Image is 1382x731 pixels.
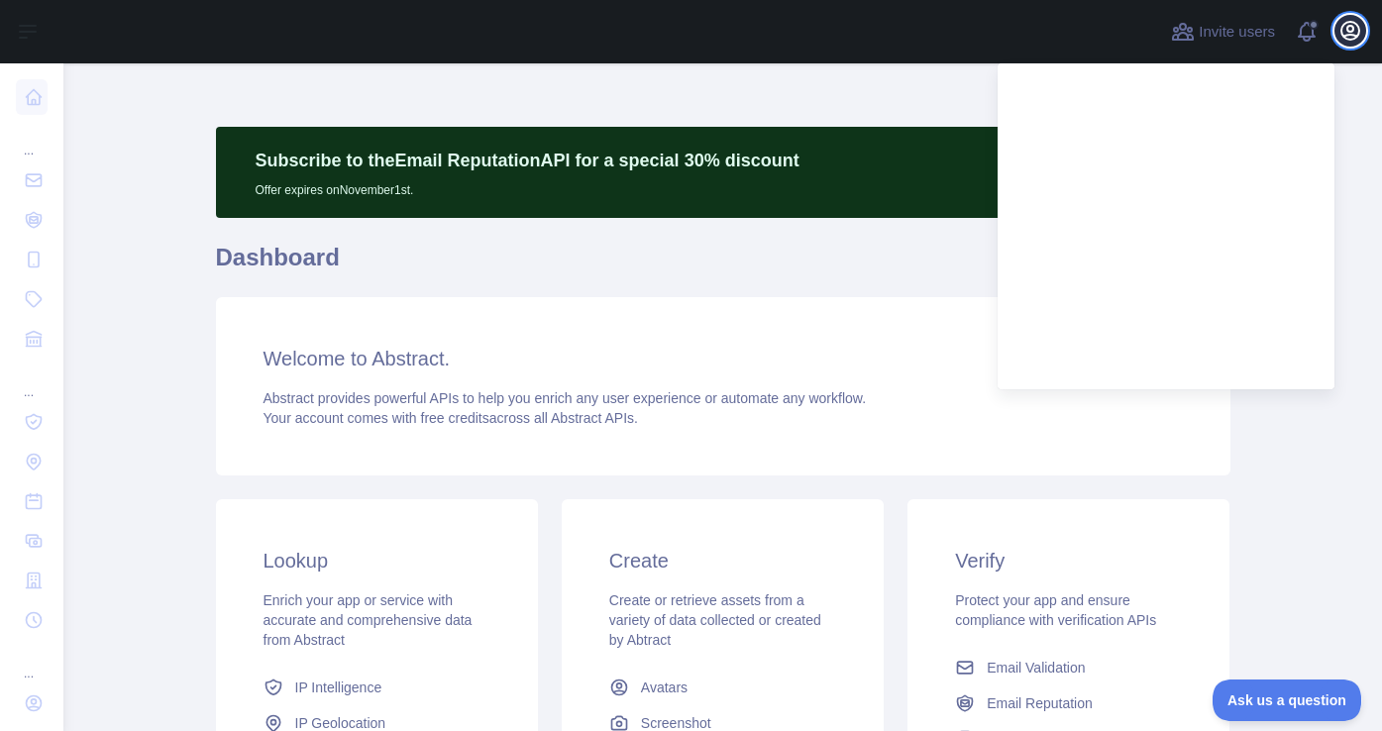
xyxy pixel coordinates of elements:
[1213,679,1362,721] iframe: Toggle Customer Support
[264,547,490,574] h3: Lookup
[955,592,1156,628] span: Protect your app and ensure compliance with verification APIs
[16,642,48,681] div: ...
[987,693,1093,713] span: Email Reputation
[256,147,799,174] p: Subscribe to the Email Reputation API for a special 30 % discount
[947,685,1190,721] a: Email Reputation
[256,670,498,705] a: IP Intelligence
[955,547,1182,574] h3: Verify
[295,678,382,697] span: IP Intelligence
[987,658,1085,678] span: Email Validation
[609,547,836,574] h3: Create
[16,361,48,400] div: ...
[601,670,844,705] a: Avatars
[256,174,799,198] p: Offer expires on November 1st.
[264,592,473,648] span: Enrich your app or service with accurate and comprehensive data from Abstract
[16,119,48,158] div: ...
[947,650,1190,685] a: Email Validation
[264,390,867,406] span: Abstract provides powerful APIs to help you enrich any user experience or automate any workflow.
[1167,16,1279,48] button: Invite users
[421,410,489,426] span: free credits
[641,678,688,697] span: Avatars
[609,592,821,648] span: Create or retrieve assets from a variety of data collected or created by Abtract
[216,242,1230,289] h1: Dashboard
[1199,21,1275,44] span: Invite users
[264,410,638,426] span: Your account comes with across all Abstract APIs.
[264,345,1183,372] h3: Welcome to Abstract.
